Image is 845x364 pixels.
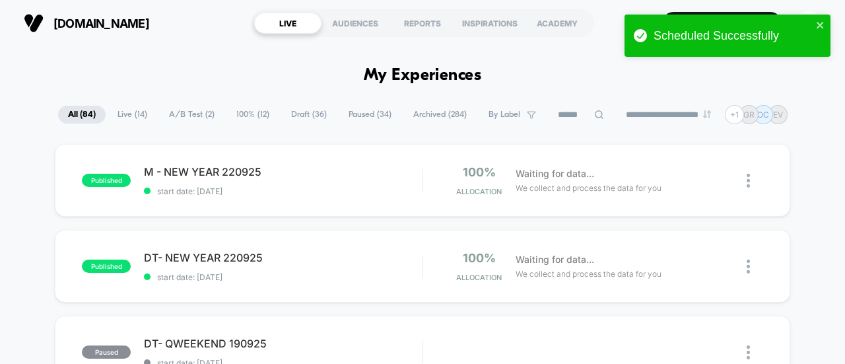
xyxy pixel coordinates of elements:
[524,13,591,34] div: ACADEMY
[24,13,44,33] img: Visually logo
[82,174,131,187] span: published
[456,273,502,282] span: Allocation
[516,182,661,194] span: We collect and process the data for you
[144,165,422,178] span: M - NEW YEAR 220925
[725,105,744,124] div: + 1
[747,174,750,188] img: close
[403,106,477,124] span: Archived ( 284 )
[489,110,520,120] span: By Label
[516,268,661,280] span: We collect and process the data for you
[144,337,422,350] span: DT- QWEEKEND 190925
[281,106,337,124] span: Draft ( 36 )
[226,106,279,124] span: 100% ( 12 )
[82,260,131,273] span: published
[144,251,422,264] span: DT- NEW YEAR 220925
[144,272,422,282] span: start date: [DATE]
[159,106,224,124] span: A/B Test ( 2 )
[747,260,750,273] img: close
[816,20,825,32] button: close
[82,346,131,359] span: paused
[53,17,149,30] span: [DOMAIN_NAME]
[463,165,496,179] span: 100%
[364,66,482,85] h1: My Experiences
[516,252,594,267] span: Waiting for data...
[654,29,812,43] div: Scheduled Successfully
[254,13,321,34] div: LIVE
[456,13,524,34] div: INSPIRATIONS
[792,10,825,37] button: OC
[339,106,401,124] span: Paused ( 34 )
[703,110,711,118] img: end
[743,110,755,120] p: GR
[389,13,456,34] div: REPORTS
[58,106,106,124] span: All ( 84 )
[773,110,783,120] p: EV
[463,251,496,265] span: 100%
[516,166,594,181] span: Waiting for data...
[144,186,422,196] span: start date: [DATE]
[757,110,769,120] p: OC
[456,187,502,196] span: Allocation
[20,13,153,34] button: [DOMAIN_NAME]
[795,11,821,36] div: OC
[108,106,157,124] span: Live ( 14 )
[747,346,750,359] img: close
[321,13,389,34] div: AUDIENCES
